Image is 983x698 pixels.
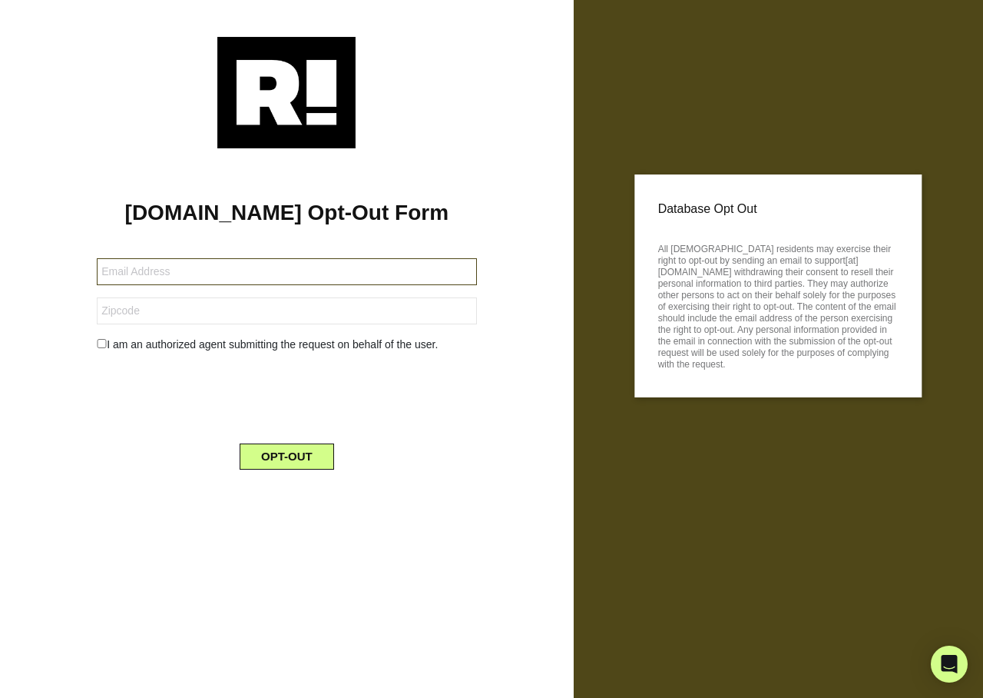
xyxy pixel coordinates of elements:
h1: [DOMAIN_NAME] Opt-Out Form [23,200,551,226]
img: Retention.com [217,37,356,148]
p: Database Opt Out [658,198,899,221]
input: Zipcode [97,297,476,324]
input: Email Address [97,258,476,285]
p: All [DEMOGRAPHIC_DATA] residents may exercise their right to opt-out by sending an email to suppo... [658,239,899,371]
iframe: reCAPTCHA [170,365,403,425]
div: I am an authorized agent submitting the request on behalf of the user. [85,337,488,353]
div: Open Intercom Messenger [931,646,968,683]
button: OPT-OUT [240,444,334,470]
